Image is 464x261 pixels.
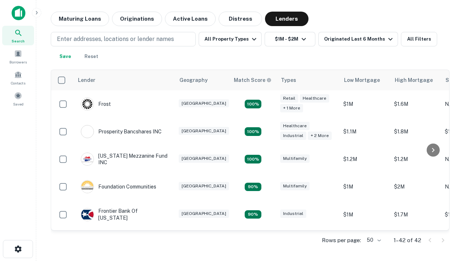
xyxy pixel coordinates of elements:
img: picture [81,125,94,138]
div: Healthcare [280,122,310,130]
td: $1.8M [390,118,441,145]
div: Prosperity Bancshares INC [81,125,162,138]
td: $1.4M [340,228,390,256]
button: Maturing Loans [51,12,109,26]
img: capitalize-icon.png [12,6,25,20]
td: $1.6M [390,90,441,118]
div: Matching Properties: 8, hasApolloMatch: undefined [245,127,261,136]
th: Types [277,70,340,90]
a: Saved [2,89,34,108]
p: Enter addresses, locations or lender names [57,35,174,43]
td: $1M [340,90,390,118]
div: Multifamily [280,182,310,190]
div: Capitalize uses an advanced AI algorithm to match your search with the best lender. The match sco... [234,76,272,84]
div: Matching Properties: 4, hasApolloMatch: undefined [245,183,261,191]
td: $1.4M [390,228,441,256]
th: Low Mortgage [340,70,390,90]
td: $1.2M [390,145,441,173]
div: Frost [81,98,111,111]
div: Foundation Communities [81,180,156,193]
div: + 2 more [308,132,332,140]
div: [GEOGRAPHIC_DATA] [179,127,229,135]
div: Lender [78,76,95,84]
div: [GEOGRAPHIC_DATA] [179,99,229,108]
div: [GEOGRAPHIC_DATA] [179,154,229,163]
span: Borrowers [9,59,27,65]
div: 50 [364,235,382,245]
div: Frontier Bank Of [US_STATE] [81,208,168,221]
div: Industrial [280,132,306,140]
button: Save your search to get updates of matches that match your search criteria. [54,49,77,64]
button: All Property Types [199,32,262,46]
h6: Match Score [234,76,270,84]
button: $1M - $2M [265,32,315,46]
p: 1–42 of 42 [394,236,421,245]
td: $1M [340,173,390,200]
span: Contacts [11,80,25,86]
div: Retail [280,94,298,103]
a: Contacts [2,68,34,87]
td: $1M [340,200,390,228]
td: $1.7M [390,200,441,228]
button: Distress [219,12,262,26]
td: $1.1M [340,118,390,145]
td: $2M [390,173,441,200]
th: Lender [74,70,175,90]
td: $1.2M [340,145,390,173]
div: Matching Properties: 5, hasApolloMatch: undefined [245,155,261,163]
th: Capitalize uses an advanced AI algorithm to match your search with the best lender. The match sco... [229,70,277,90]
div: Originated Last 6 Months [324,35,395,43]
div: Healthcare [300,94,329,103]
img: picture [81,208,94,221]
div: Matching Properties: 4, hasApolloMatch: undefined [245,210,261,219]
button: Enter addresses, locations or lender names [51,32,196,46]
img: picture [81,181,94,193]
button: All Filters [401,32,437,46]
div: Industrial [280,210,306,218]
div: Matching Properties: 5, hasApolloMatch: undefined [245,100,261,108]
div: + 1 more [280,104,303,112]
span: Search [12,38,25,44]
div: [GEOGRAPHIC_DATA] [179,210,229,218]
div: [US_STATE] Mezzanine Fund INC [81,153,168,166]
th: Geography [175,70,229,90]
div: Types [281,76,296,84]
button: Originations [112,12,162,26]
a: Search [2,26,34,45]
div: Low Mortgage [344,76,380,84]
iframe: Chat Widget [428,180,464,215]
button: Originated Last 6 Months [318,32,398,46]
a: Borrowers [2,47,34,66]
span: Saved [13,101,24,107]
div: Multifamily [280,154,310,163]
th: High Mortgage [390,70,441,90]
div: Geography [179,76,208,84]
button: Reset [80,49,103,64]
div: [GEOGRAPHIC_DATA] [179,182,229,190]
div: High Mortgage [395,76,433,84]
img: picture [81,153,94,165]
img: picture [81,98,94,110]
button: Active Loans [165,12,216,26]
p: Rows per page: [322,236,361,245]
button: Lenders [265,12,308,26]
